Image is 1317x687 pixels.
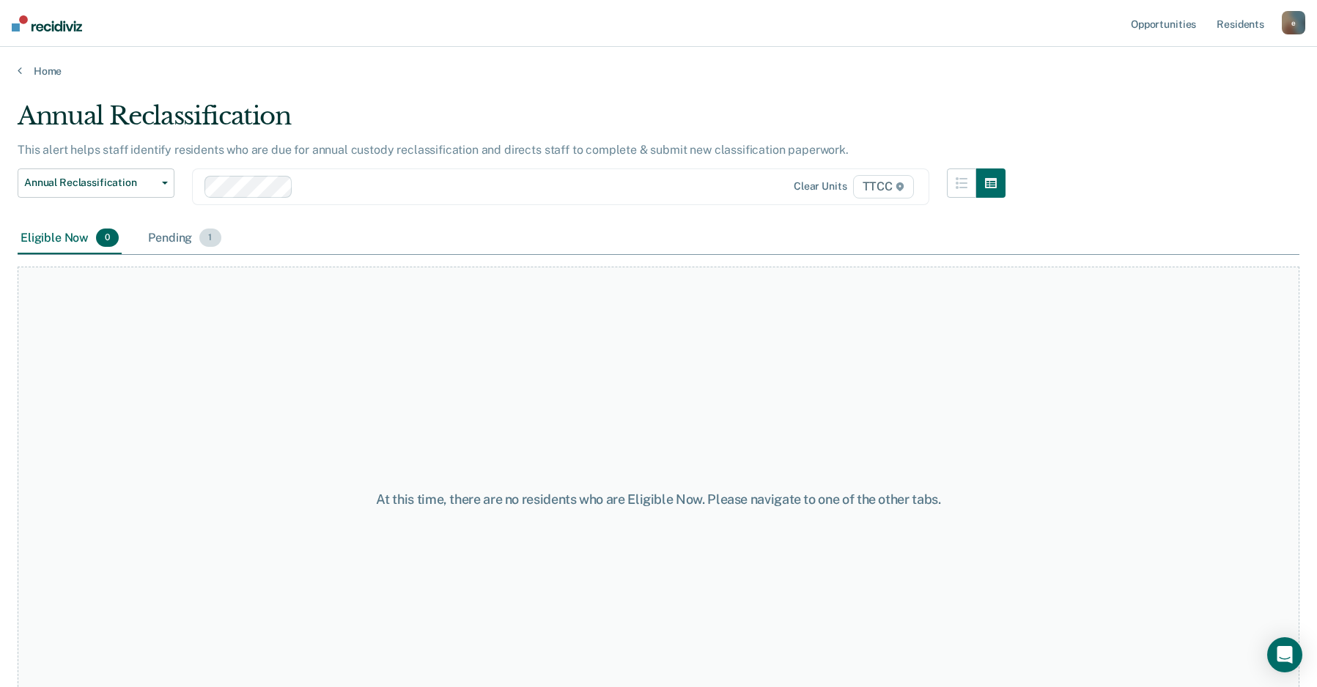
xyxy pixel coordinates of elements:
div: Annual Reclassification [18,101,1006,143]
span: Annual Reclassification [24,177,156,189]
span: TTCC [853,175,914,198]
button: e [1282,11,1305,34]
a: Home [18,64,1299,78]
span: 0 [96,229,119,248]
div: At this time, there are no residents who are Eligible Now. Please navigate to one of the other tabs. [339,491,979,508]
span: 1 [199,229,221,248]
div: Open Intercom Messenger [1267,637,1302,672]
div: Clear units [794,180,847,193]
img: Recidiviz [12,15,82,31]
p: This alert helps staff identify residents who are due for annual custody reclassification and dir... [18,143,849,157]
button: Annual Reclassification [18,168,174,198]
div: Pending1 [145,223,224,255]
div: Eligible Now0 [18,223,122,255]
